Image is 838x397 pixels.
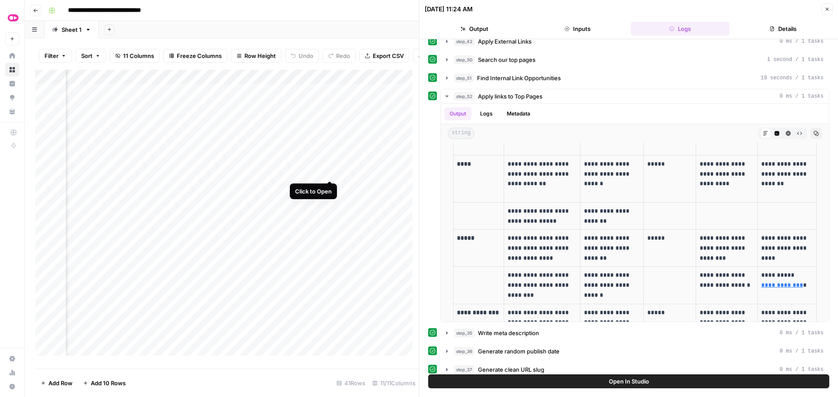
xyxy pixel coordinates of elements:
button: Add Row [35,376,78,390]
button: Filter [39,49,72,63]
span: step_52 [454,92,474,101]
button: Add 10 Rows [78,376,131,390]
span: Write meta description [478,329,539,337]
span: Add 10 Rows [91,379,126,387]
span: Row Height [244,51,276,60]
button: Redo [323,49,356,63]
button: 0 ms / 1 tasks [441,344,829,358]
div: Sheet 1 [62,25,82,34]
span: 0 ms / 1 tasks [780,329,824,337]
button: Workspace: Tavus Superiority [5,7,19,29]
span: Sort [81,51,93,60]
span: Open In Studio [609,377,649,386]
button: Row Height [231,49,282,63]
button: 0 ms / 1 tasks [441,326,829,340]
button: 11 Columns [110,49,160,63]
a: Usage [5,366,19,380]
button: Open In Studio [428,374,829,388]
a: Browse [5,63,19,77]
span: step_42 [454,37,474,46]
span: step_51 [454,74,474,82]
span: Add Row [48,379,72,387]
button: 19 seconds / 1 tasks [441,71,829,85]
img: Tavus Superiority Logo [5,10,21,26]
span: step_50 [454,55,474,64]
span: 1 second / 1 tasks [767,56,824,64]
button: Logs [475,107,498,120]
span: 0 ms / 1 tasks [780,347,824,355]
span: step_36 [454,347,474,356]
div: [DATE] 11:24 AM [425,5,473,14]
span: 11 Columns [123,51,154,60]
button: Freeze Columns [163,49,227,63]
span: Generate clean URL slug [478,365,544,374]
span: Generate random publish date [478,347,560,356]
button: Export CSV [359,49,409,63]
a: Sheet 1 [45,21,99,38]
span: Search our top pages [478,55,536,64]
button: Output [425,22,524,36]
button: Details [733,22,833,36]
span: Apply links to Top Pages [478,92,543,101]
a: Your Data [5,105,19,119]
span: Freeze Columns [177,51,222,60]
a: Insights [5,77,19,91]
button: Sort [76,49,106,63]
a: Opportunities [5,91,19,105]
span: step_37 [454,365,474,374]
button: Inputs [528,22,627,36]
button: 0 ms / 1 tasks [441,363,829,377]
span: step_35 [454,329,474,337]
div: 41 Rows [333,376,369,390]
div: Click to Open [295,187,332,196]
span: 0 ms / 1 tasks [780,92,824,100]
span: string [448,128,474,139]
span: Redo [336,51,350,60]
span: Filter [45,51,58,60]
span: Export CSV [373,51,404,60]
button: Output [444,107,471,120]
button: Help + Support [5,380,19,394]
a: Settings [5,352,19,366]
button: Undo [285,49,319,63]
button: 0 ms / 1 tasks [441,89,829,103]
span: Find Internal Link Opportunities [477,74,561,82]
span: 0 ms / 1 tasks [780,37,824,45]
button: 1 second / 1 tasks [441,53,829,67]
button: Metadata [501,107,536,120]
div: 0 ms / 1 tasks [441,104,829,322]
span: 19 seconds / 1 tasks [761,74,824,82]
span: Undo [299,51,313,60]
button: 0 ms / 1 tasks [441,34,829,48]
a: Home [5,49,19,63]
button: Logs [631,22,730,36]
span: 0 ms / 1 tasks [780,366,824,373]
div: 11/11 Columns [369,376,419,390]
span: Apply External Links [478,37,532,46]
